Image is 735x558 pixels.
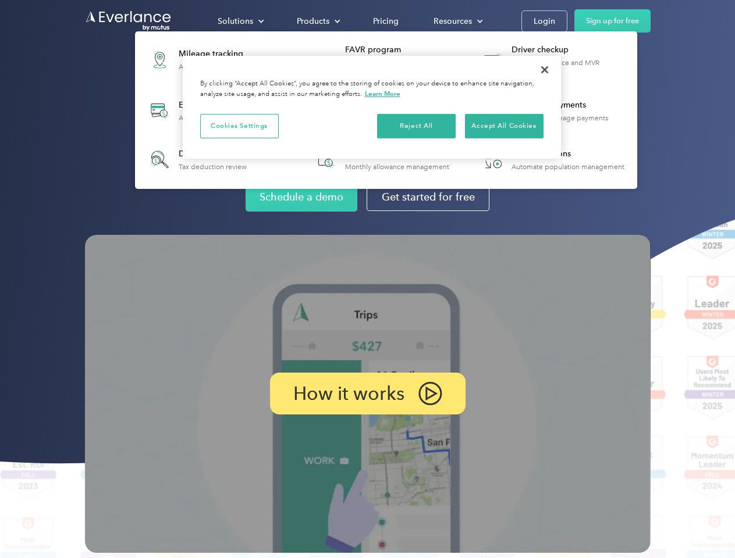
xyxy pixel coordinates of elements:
a: Driver checkupLicense, insurance and MVR verification [474,38,631,81]
a: Sign up for free [574,9,651,33]
a: Go to homepage [85,10,172,32]
div: Tax deduction review [179,163,247,171]
div: Resources [434,14,472,28]
a: FAVR programFixed & Variable Rate reimbursement design & management [307,38,465,81]
a: Expense trackingAutomatic transaction logs [141,90,268,132]
div: Mileage tracking [179,48,254,60]
a: Pricing [361,11,410,31]
div: Driver checkup [512,44,631,56]
div: Products [285,11,350,31]
div: Automatic mileage logs [179,63,254,71]
div: Resources [422,11,492,31]
a: Deduction finderTax deduction review [141,141,253,178]
div: Automatic transaction logs [179,114,262,122]
div: Pricing [373,14,399,28]
button: Accept All Cookies [465,114,544,138]
div: Solutions [218,14,253,28]
div: Expense tracking [179,99,262,111]
button: Cookies Settings [200,114,279,138]
div: FAVR program [345,44,464,56]
a: Schedule a demo [246,183,357,212]
div: Cookie banner [183,56,561,159]
div: Automate population management [512,163,624,171]
a: HR IntegrationsAutomate population management [474,141,630,178]
div: Login [534,14,555,28]
a: Login [521,10,567,32]
div: Monthly allowance management [345,163,449,171]
div: Deduction finder [179,148,247,160]
a: Get started for free [367,183,489,211]
a: More information about your privacy, opens in a new tab [365,90,400,98]
div: Products [297,14,329,28]
a: Accountable planMonthly allowance management [307,141,455,178]
div: By clicking “Accept All Cookies”, you agree to the storing of cookies on your device to enhance s... [200,79,544,99]
input: Submit [86,69,144,94]
a: Mileage trackingAutomatic mileage logs [141,38,260,81]
button: Reject All [377,114,456,138]
div: HR Integrations [512,148,624,160]
div: Privacy [183,56,561,159]
button: Close [532,57,558,83]
div: License, insurance and MVR verification [512,59,631,75]
p: How it works [293,387,404,400]
nav: Products [135,31,637,189]
div: Solutions [206,11,274,31]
